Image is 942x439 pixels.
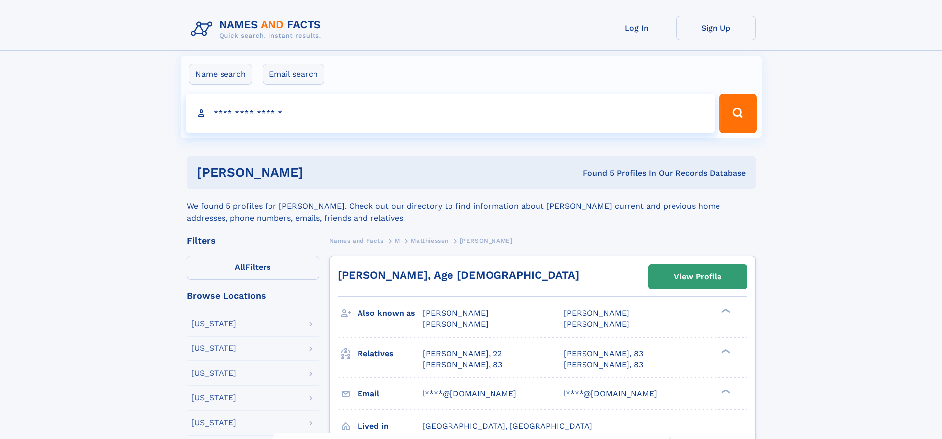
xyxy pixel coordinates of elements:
[460,237,513,244] span: [PERSON_NAME]
[719,388,731,394] div: ❯
[719,308,731,314] div: ❯
[187,16,329,43] img: Logo Names and Facts
[411,237,449,244] span: Matthiessen
[443,168,746,179] div: Found 5 Profiles In Our Records Database
[423,421,592,431] span: [GEOGRAPHIC_DATA], [GEOGRAPHIC_DATA]
[235,262,245,272] span: All
[564,348,643,359] a: [PERSON_NAME], 83
[411,234,449,246] a: Matthiessen
[191,419,236,427] div: [US_STATE]
[423,348,502,359] a: [PERSON_NAME], 22
[674,265,721,288] div: View Profile
[564,308,629,318] span: [PERSON_NAME]
[358,418,423,435] h3: Lived in
[197,166,443,179] h1: [PERSON_NAME]
[719,348,731,354] div: ❯
[191,369,236,377] div: [US_STATE]
[395,234,400,246] a: M
[358,345,423,362] h3: Relatives
[423,359,502,370] a: [PERSON_NAME], 83
[187,292,319,300] div: Browse Locations
[329,234,384,246] a: Names and Facts
[358,386,423,402] h3: Email
[719,94,756,133] button: Search Button
[423,319,489,329] span: [PERSON_NAME]
[649,265,747,289] a: View Profile
[564,319,629,329] span: [PERSON_NAME]
[676,16,756,40] a: Sign Up
[564,359,643,370] a: [PERSON_NAME], 83
[191,320,236,328] div: [US_STATE]
[191,394,236,402] div: [US_STATE]
[358,305,423,322] h3: Also known as
[423,308,489,318] span: [PERSON_NAME]
[187,256,319,280] label: Filters
[338,269,579,281] a: [PERSON_NAME], Age [DEMOGRAPHIC_DATA]
[186,94,716,133] input: search input
[189,64,252,85] label: Name search
[187,189,756,224] div: We found 5 profiles for [PERSON_NAME]. Check out our directory to find information about [PERSON_...
[597,16,676,40] a: Log In
[187,236,319,245] div: Filters
[263,64,324,85] label: Email search
[395,237,400,244] span: M
[191,344,236,352] div: [US_STATE]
